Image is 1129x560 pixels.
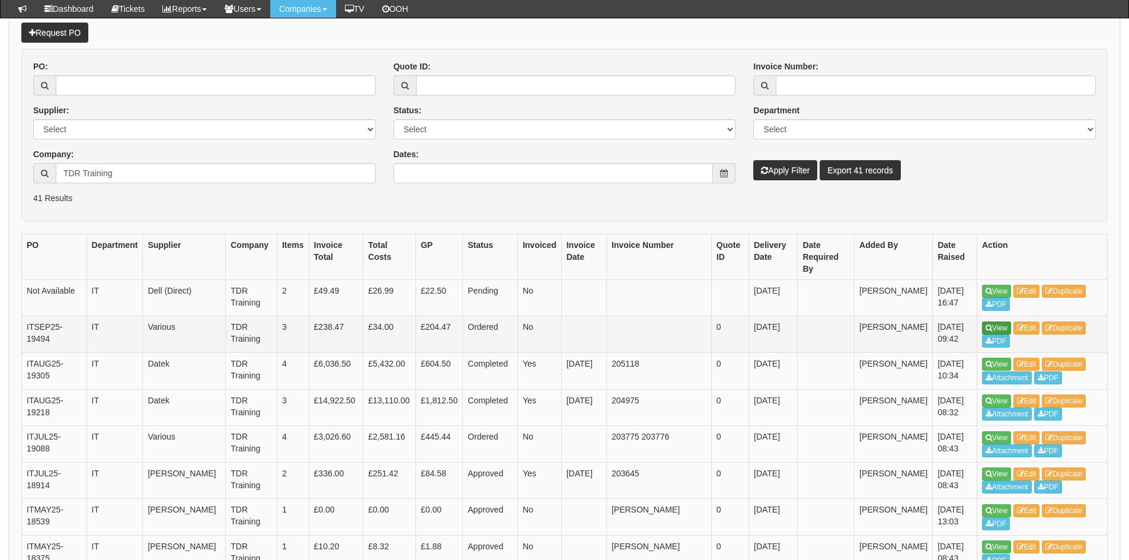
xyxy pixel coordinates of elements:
th: Date Raised [933,234,977,279]
td: Yes [517,353,561,390]
td: No [517,279,561,316]
td: No [517,499,561,536]
td: Yes [517,389,561,426]
a: View [982,285,1011,298]
td: [DATE] [749,426,798,463]
td: Approved [463,462,518,499]
td: £49.49 [309,279,363,316]
th: GP [415,234,462,279]
td: TDR Training [226,389,277,426]
td: £13,110.00 [363,389,416,426]
a: Duplicate [1042,540,1086,553]
td: 1 [277,499,309,536]
td: 3 [277,389,309,426]
td: IT [87,353,143,390]
td: £3,026.60 [309,426,363,463]
td: ITAUG25-19218 [22,389,87,426]
th: Delivery Date [749,234,798,279]
td: IT [87,316,143,353]
td: TDR Training [226,316,277,353]
td: £26.99 [363,279,416,316]
th: Invoice Number [606,234,711,279]
a: Attachment [982,371,1032,384]
td: £604.50 [415,353,462,390]
td: [DATE] [749,462,798,499]
th: Status [463,234,518,279]
label: Supplier: [33,104,69,116]
a: Duplicate [1042,322,1086,335]
td: TDR Training [226,279,277,316]
td: 0 [711,499,749,536]
td: ITJUL25-18914 [22,462,87,499]
th: Quote ID [711,234,749,279]
td: [DATE] 08:43 [933,426,977,463]
th: Invoice Total [309,234,363,279]
td: ITMAY25-18539 [22,499,87,536]
td: Dell (Direct) [143,279,226,316]
a: Duplicate [1042,394,1086,408]
td: 203775 203776 [606,426,711,463]
td: £251.42 [363,462,416,499]
td: £22.50 [415,279,462,316]
td: £204.47 [415,316,462,353]
td: 203645 [606,462,711,499]
td: [DATE] [749,316,798,353]
a: Duplicate [1042,285,1086,298]
a: PDF [1034,444,1062,457]
a: PDF [1034,408,1062,421]
td: Completed [463,353,518,390]
th: Action [977,234,1108,279]
a: Attachment [982,444,1032,457]
td: 4 [277,353,309,390]
td: [PERSON_NAME] [143,462,226,499]
label: Status: [394,104,421,116]
td: Various [143,426,226,463]
td: £336.00 [309,462,363,499]
th: Date Required By [798,234,855,279]
td: No [517,316,561,353]
td: 0 [711,426,749,463]
td: Pending [463,279,518,316]
td: TDR Training [226,426,277,463]
a: View [982,540,1011,553]
td: ITSEP25-19494 [22,316,87,353]
td: [DATE] [749,279,798,316]
td: £14,922.50 [309,389,363,426]
td: £5,432.00 [363,353,416,390]
th: Department [87,234,143,279]
td: IT [87,499,143,536]
a: Duplicate [1042,358,1086,371]
td: [DATE] [749,389,798,426]
td: [DATE] 08:43 [933,462,977,499]
td: IT [87,389,143,426]
td: £0.00 [415,499,462,536]
p: 41 Results [33,192,1096,204]
th: Invoiced [517,234,561,279]
td: IT [87,279,143,316]
td: TDR Training [226,499,277,536]
a: View [982,322,1011,335]
td: [PERSON_NAME] [855,426,933,463]
label: Quote ID: [394,61,431,72]
td: [DATE] 16:47 [933,279,977,316]
a: PDF [982,298,1010,311]
th: Invoice Date [561,234,606,279]
th: Company [226,234,277,279]
td: No [517,426,561,463]
a: Attachment [982,408,1032,421]
td: [PERSON_NAME] [855,353,933,390]
a: Edit [1013,358,1040,371]
th: PO [22,234,87,279]
a: Edit [1013,431,1040,444]
td: Not Available [22,279,87,316]
td: 2 [277,279,309,316]
td: [DATE] [749,353,798,390]
td: Ordered [463,316,518,353]
td: Approved [463,499,518,536]
td: 3 [277,316,309,353]
a: Edit [1013,285,1040,298]
td: 2 [277,462,309,499]
td: Yes [517,462,561,499]
td: 0 [711,353,749,390]
td: [DATE] [561,353,606,390]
